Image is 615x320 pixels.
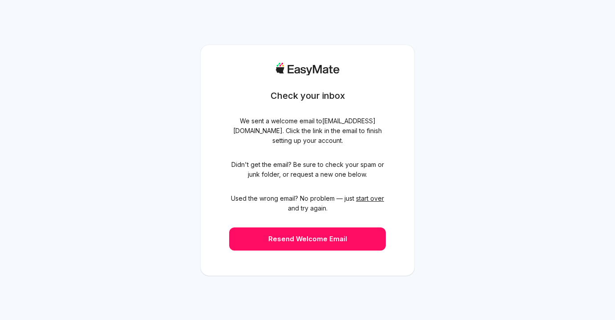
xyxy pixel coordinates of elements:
span: Didn't get the email? Be sure to check your spam or junk folder, or request a new one below. [229,160,386,179]
span: We sent a welcome email to [EMAIL_ADDRESS][DOMAIN_NAME] . Click the link in the email to finish s... [229,116,386,146]
button: Resend Welcome Email [229,227,386,251]
span: Used the wrong email? No problem — just and try again. [229,194,386,213]
h1: Check your inbox [271,89,345,102]
button: start over [356,194,384,203]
